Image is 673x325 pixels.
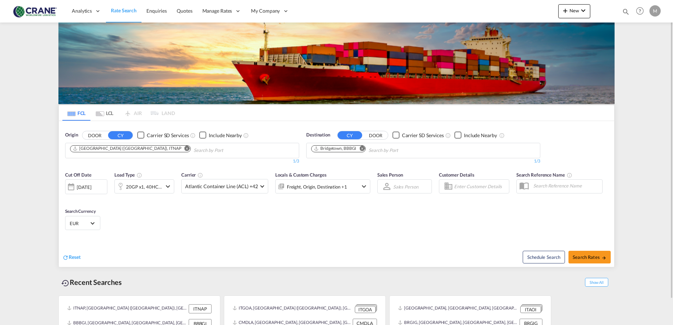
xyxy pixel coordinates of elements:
div: M [649,5,661,17]
img: 374de710c13411efa3da03fd754f1635.jpg [11,3,58,19]
button: DOOR [363,131,388,139]
md-select: Select Currency: € EUREuro [69,218,96,228]
md-icon: icon-arrow-right [602,255,606,260]
span: Quotes [177,8,192,14]
md-icon: icon-chevron-down [360,182,368,191]
md-icon: Unchecked: Ignores neighbouring ports when fetching rates.Checked : Includes neighbouring ports w... [499,133,505,138]
button: Remove [355,146,365,153]
span: EUR [70,220,89,227]
button: Note: By default Schedule search will only considerorigin ports, destination ports and cut off da... [523,251,565,263]
md-icon: Your search will be saved by the below given name [567,172,572,178]
button: Search Ratesicon-arrow-right [568,251,611,263]
md-icon: Unchecked: Ignores neighbouring ports when fetching rates.Checked : Includes neighbouring ports w... [243,133,249,138]
md-icon: icon-backup-restore [61,279,70,287]
img: LCL+%26+FCL+BACKGROUND.png [58,23,615,104]
md-pagination-wrapper: Use the left and right arrow keys to navigate between tabs [62,105,175,121]
span: Search Reference Name [516,172,572,178]
md-datepicker: Select [65,193,70,203]
button: Remove [180,146,190,153]
span: Load Type [114,172,142,178]
span: Locals & Custom Charges [275,172,327,178]
div: icon-refreshReset [62,254,81,261]
md-icon: icon-refresh [62,254,69,261]
span: Carrier [181,172,203,178]
div: ITNAP, Napoli (Naples), Italy, Southern Europe, Europe [67,304,187,313]
md-icon: icon-plus 400-fg [561,6,570,15]
div: ITGOA [355,306,376,313]
span: Sales Person [377,172,403,178]
md-icon: icon-chevron-down [579,6,587,15]
div: Carrier SD Services [402,132,444,139]
input: Enter Customer Details [454,181,507,192]
div: Press delete to remove this chip. [314,146,358,152]
div: Help [634,5,649,18]
div: 1/3 [306,158,540,164]
md-chips-wrap: Chips container. Use arrow keys to select chips. [310,143,438,156]
span: Manage Rates [202,7,232,14]
button: CY [338,131,362,139]
div: Carrier SD Services [147,132,189,139]
md-tab-item: LCL [90,105,119,121]
div: OriginDOOR CY Checkbox No InkUnchecked: Search for CY (Container Yard) services for all selected ... [59,121,614,267]
md-checkbox: Checkbox No Ink [137,132,189,139]
div: Include Nearby [209,132,242,139]
div: Press delete to remove this chip. [73,146,183,152]
div: Freight Origin Destination Factory Stuffingicon-chevron-down [275,179,370,193]
div: Recent Searches [58,274,125,290]
div: Freight Origin Destination Factory Stuffing [287,182,347,192]
div: Include Nearby [464,132,497,139]
div: ITGOA, Genova (Genoa), Italy, Southern Europe, Europe [233,304,353,313]
button: CY [108,131,133,139]
span: Enquiries [146,8,167,14]
button: DOOR [82,131,107,139]
div: Bridgetown, BBBGI [314,146,356,152]
div: [DATE] [65,179,107,194]
div: ITNAP [189,304,212,313]
span: Atlantic Container Line (ACL) +42 [185,183,258,190]
div: Napoli (Naples), ITNAP [73,146,181,152]
div: ITAOI [520,306,541,313]
md-icon: The selected Trucker/Carrierwill be displayed in the rate results If the rates are from another f... [197,172,203,178]
md-icon: Unchecked: Search for CY (Container Yard) services for all selected carriers.Checked : Search for... [445,133,451,138]
span: New [561,8,587,13]
md-tab-item: FCL [62,105,90,121]
input: Chips input. [369,145,435,156]
div: 20GP x1 40HC x1icon-chevron-down [114,179,174,193]
span: My Company [251,7,280,14]
span: Reset [69,254,81,260]
div: ITAOI, Ancona, Italy, Southern Europe, Europe [398,304,518,313]
span: Help [634,5,646,17]
md-checkbox: Checkbox No Ink [199,132,242,139]
button: icon-plus 400-fgNewicon-chevron-down [558,4,590,18]
md-chips-wrap: Chips container. Use arrow keys to select chips. [69,143,263,156]
input: Search Reference Name [530,180,602,191]
span: Analytics [72,7,92,14]
md-icon: icon-chevron-down [164,182,172,191]
div: [DATE] [77,184,91,190]
md-icon: Unchecked: Search for CY (Container Yard) services for all selected carriers.Checked : Search for... [190,133,196,138]
span: Customer Details [439,172,474,178]
div: icon-magnify [622,8,630,18]
span: Origin [65,132,78,139]
div: 1/3 [65,158,299,164]
span: Cut Off Date [65,172,92,178]
span: Show All [585,278,608,287]
div: 20GP x1 40HC x1 [126,182,162,192]
span: Search Currency [65,209,96,214]
md-select: Sales Person [392,181,419,192]
md-checkbox: Checkbox No Ink [454,132,497,139]
md-checkbox: Checkbox No Ink [392,132,444,139]
span: Search Rates [573,254,606,260]
md-icon: icon-information-outline [137,172,142,178]
span: Destination [306,132,330,139]
md-icon: icon-magnify [622,8,630,15]
input: Chips input. [194,145,260,156]
span: Rate Search [111,7,137,13]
